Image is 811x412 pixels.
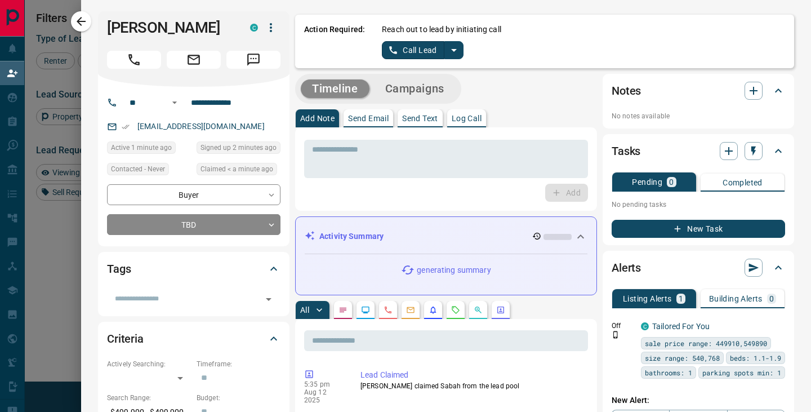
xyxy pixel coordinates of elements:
h1: [PERSON_NAME] [107,19,233,37]
div: Criteria [107,325,280,352]
p: 1 [679,295,683,303]
h2: Tags [107,260,131,278]
p: Reach out to lead by initiating call [382,24,501,36]
span: Contacted - Never [111,163,165,175]
div: split button [382,41,464,59]
a: [EMAIL_ADDRESS][DOMAIN_NAME] [137,122,265,131]
h2: Notes [612,82,641,100]
div: Tue Aug 12 2025 [107,141,191,157]
div: Tasks [612,138,785,165]
div: condos.ca [641,322,649,330]
button: Timeline [301,79,369,98]
p: Send Text [402,114,438,122]
span: Signed up 2 minutes ago [200,142,277,153]
p: Budget: [197,393,280,403]
p: [PERSON_NAME] claimed Sabah from the lead pool [360,381,583,391]
button: Open [261,291,277,307]
p: 5:35 pm [304,380,344,388]
button: Campaigns [374,79,456,98]
p: Listing Alerts [623,295,672,303]
p: All [300,306,309,314]
span: parking spots min: 1 [702,367,781,378]
p: 0 [769,295,774,303]
p: No notes available [612,111,785,121]
p: Completed [723,179,763,187]
h2: Criteria [107,330,144,348]
button: Open [168,96,181,109]
svg: Emails [406,305,415,314]
svg: Email Verified [122,123,130,131]
svg: Requests [451,305,460,314]
p: New Alert: [612,395,785,406]
p: No pending tasks [612,196,785,213]
h2: Alerts [612,259,641,277]
div: Tue Aug 12 2025 [197,141,280,157]
h2: Tasks [612,142,640,160]
div: Alerts [612,254,785,281]
svg: Lead Browsing Activity [361,305,370,314]
p: 0 [669,178,674,186]
svg: Listing Alerts [429,305,438,314]
span: sale price range: 449910,549890 [645,338,767,349]
span: beds: 1.1-1.9 [730,352,781,364]
svg: Notes [338,305,347,314]
svg: Opportunities [474,305,483,314]
div: Tue Aug 12 2025 [197,163,280,179]
p: Send Email [348,114,389,122]
svg: Agent Actions [496,305,505,314]
p: Activity Summary [319,231,384,242]
p: Aug 12 2025 [304,388,344,404]
p: Action Required: [304,24,365,59]
p: Off [612,321,634,331]
span: Call [107,51,161,69]
span: bathrooms: 1 [645,367,692,378]
p: Building Alerts [709,295,763,303]
div: Tags [107,255,280,282]
div: Buyer [107,184,280,205]
span: Claimed < a minute ago [200,163,273,175]
span: Active 1 minute ago [111,142,172,153]
p: Log Call [452,114,482,122]
p: generating summary [417,264,491,276]
div: TBD [107,214,280,235]
p: Pending [632,178,662,186]
span: Email [167,51,221,69]
svg: Push Notification Only [612,331,620,339]
p: Actively Searching: [107,359,191,369]
button: New Task [612,220,785,238]
span: Message [226,51,280,69]
div: condos.ca [250,24,258,32]
p: Add Note [300,114,335,122]
p: Search Range: [107,393,191,403]
p: Lead Claimed [360,369,583,381]
svg: Calls [384,305,393,314]
button: Call Lead [382,41,444,59]
p: Timeframe: [197,359,280,369]
div: Activity Summary [305,226,587,247]
span: size range: 540,768 [645,352,720,364]
div: Notes [612,77,785,104]
a: Tailored For You [652,322,710,331]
